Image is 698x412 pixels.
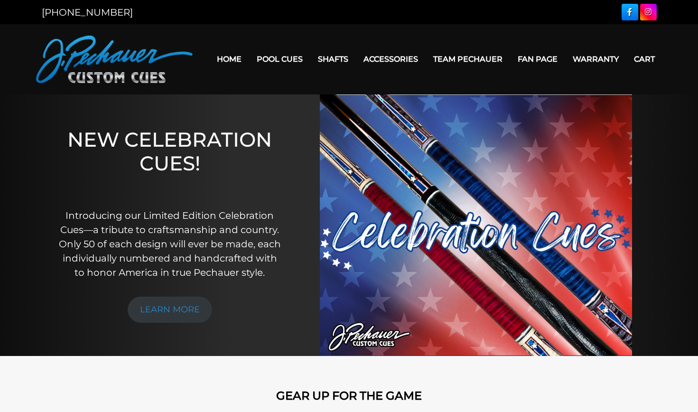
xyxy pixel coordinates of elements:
a: Home [209,47,249,71]
img: Pechauer Custom Cues [36,36,193,83]
a: Fan Page [510,47,565,71]
a: Pool Cues [249,47,310,71]
a: Shafts [310,47,356,71]
strong: GEAR UP FOR THE GAME [276,389,422,403]
h1: NEW CELEBRATION CUES! [57,128,282,196]
a: Warranty [565,47,626,71]
a: Accessories [356,47,426,71]
a: [PHONE_NUMBER] [42,7,133,18]
a: LEARN MORE [128,297,212,323]
a: Team Pechauer [426,47,510,71]
p: Introducing our Limited Edition Celebration Cues—a tribute to craftsmanship and country. Only 50 ... [57,208,282,280]
a: Cart [626,47,662,71]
